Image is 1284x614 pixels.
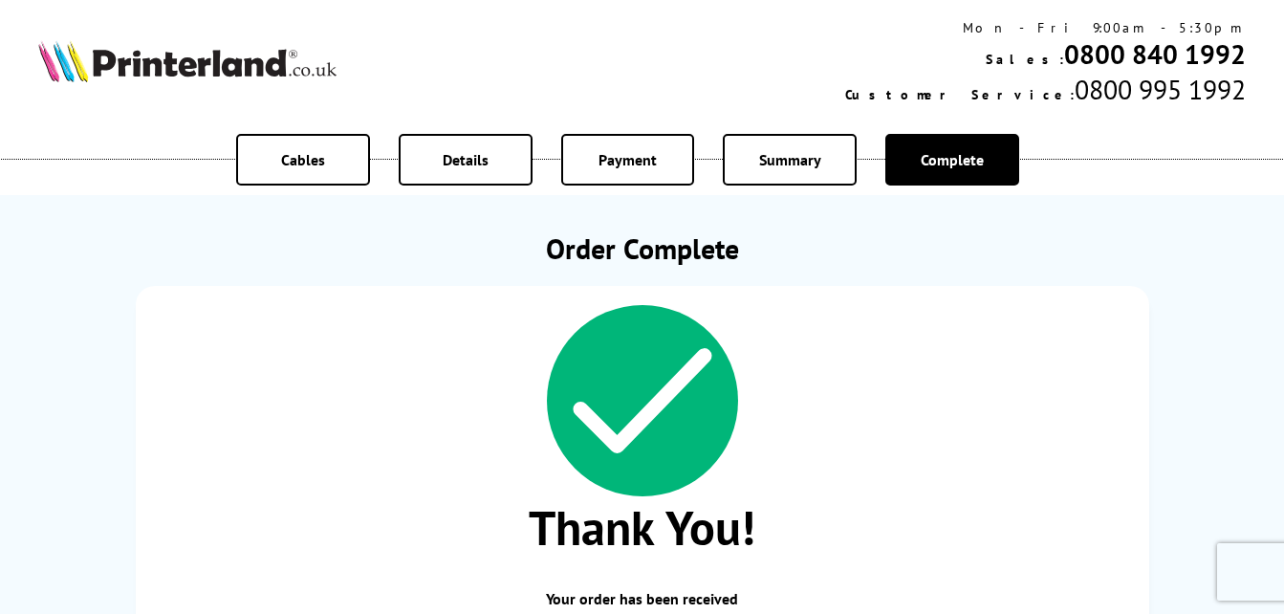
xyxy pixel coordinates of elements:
[38,40,337,82] img: Printerland Logo
[136,230,1149,267] h1: Order Complete
[1075,72,1246,107] span: 0800 995 1992
[443,150,489,169] span: Details
[598,150,657,169] span: Payment
[155,496,1130,559] span: Thank You!
[281,150,325,169] span: Cables
[986,51,1064,68] span: Sales:
[921,150,984,169] span: Complete
[845,86,1075,103] span: Customer Service:
[845,19,1246,36] div: Mon - Fri 9:00am - 5:30pm
[1064,36,1246,72] a: 0800 840 1992
[759,150,821,169] span: Summary
[155,589,1130,608] span: Your order has been received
